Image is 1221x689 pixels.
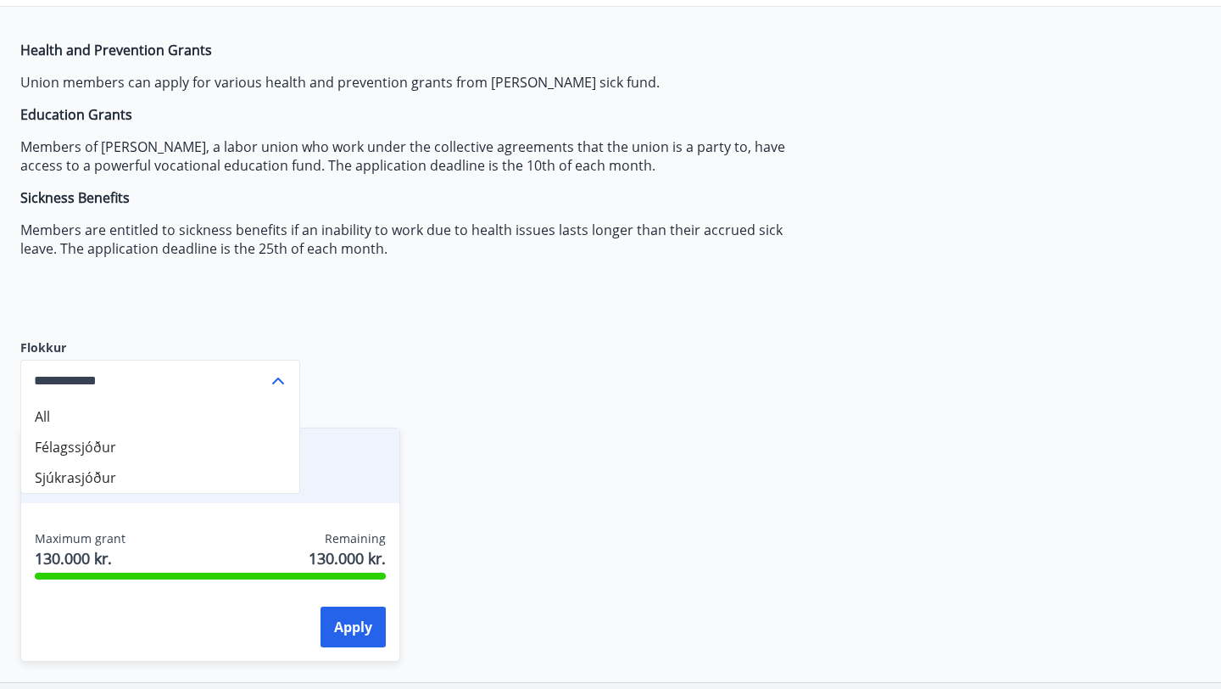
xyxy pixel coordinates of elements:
strong: Health and Prevention Grants [20,41,212,59]
p: Members are entitled to sickness benefits if an inability to work due to health issues lasts long... [20,221,821,258]
li: All [21,401,299,432]
button: Apply [321,607,386,647]
li: Félagssjóður [21,432,299,462]
span: 130.000 kr. [35,547,125,569]
strong: Sickness Benefits [20,188,130,207]
label: Flokkur [20,339,300,356]
span: 130.000 kr. [309,547,386,569]
strong: Education Grants [20,105,132,124]
span: Maximum grant [35,530,125,547]
p: Members of [PERSON_NAME], a labor union who work under the collective agreements that the union i... [20,137,821,175]
span: Remaining [325,530,386,547]
p: Union members can apply for various health and prevention grants from [PERSON_NAME] sick fund. [20,73,821,92]
li: Sjúkrasjóður [21,462,299,493]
